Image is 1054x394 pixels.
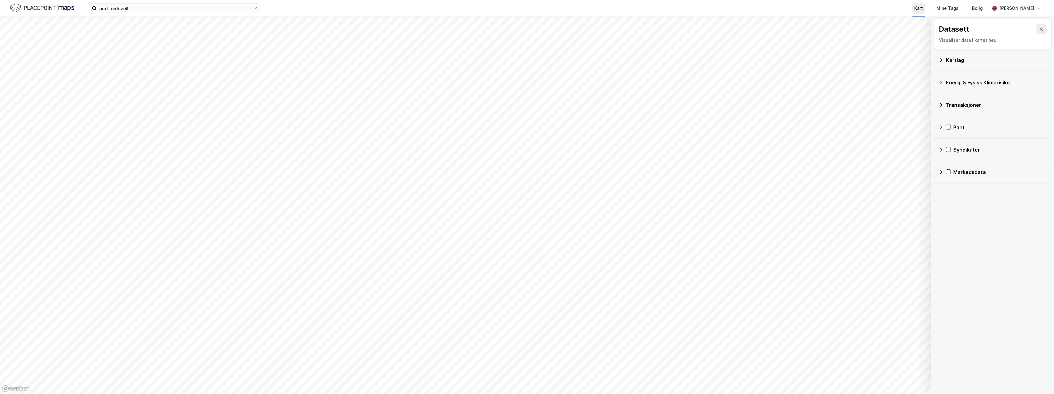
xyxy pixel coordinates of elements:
div: Kart [914,5,923,12]
div: Markedsdata [953,168,1047,176]
div: Kartlag [946,56,1047,64]
div: Bolig [972,5,983,12]
div: [PERSON_NAME] [999,5,1034,12]
div: Datasett [939,24,969,34]
div: Kontrollprogram for chat [1023,365,1054,394]
div: Visualiser data i kartet her. [939,37,1046,44]
div: Mine Tags [936,5,958,12]
iframe: Chat Widget [1023,365,1054,394]
img: logo.f888ab2527a4732fd821a326f86c7f29.svg [10,3,74,14]
a: Mapbox homepage [2,385,29,392]
div: Energi & Fysisk Klimarisiko [946,79,1047,86]
div: Pant [953,124,1047,131]
div: Transaksjoner [946,101,1047,109]
input: Søk på adresse, matrikkel, gårdeiere, leietakere eller personer [97,4,253,13]
div: Syndikater [953,146,1047,153]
